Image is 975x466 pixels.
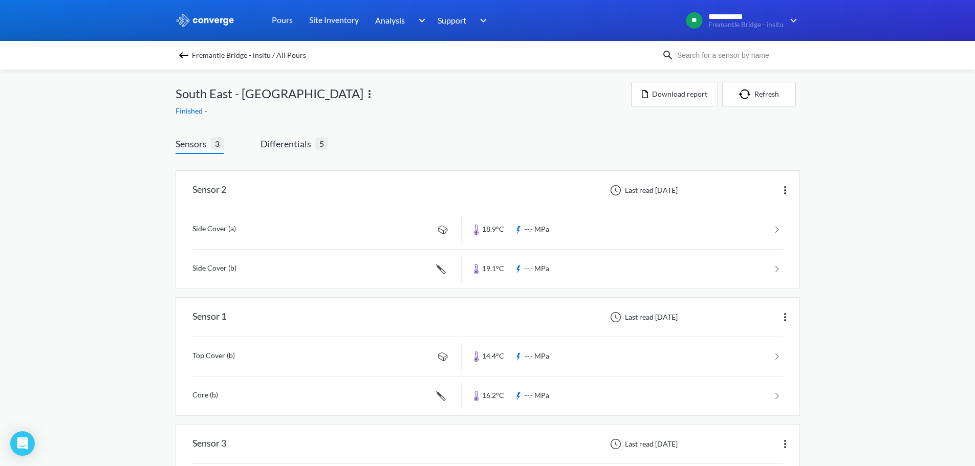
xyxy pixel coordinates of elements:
[211,137,224,150] span: 3
[192,177,226,204] div: Sensor 2
[192,304,226,330] div: Sensor 1
[604,184,681,196] div: Last read [DATE]
[784,14,800,27] img: downArrow.svg
[10,431,35,456] div: Open Intercom Messenger
[315,137,328,150] span: 5
[642,90,648,98] img: icon-file.svg
[779,311,791,323] img: more.svg
[176,106,205,115] span: Finished
[779,438,791,450] img: more.svg
[261,137,315,151] span: Differentials
[363,88,376,100] img: more.svg
[604,438,681,450] div: Last read [DATE]
[662,49,674,61] img: icon-search.svg
[176,137,211,151] span: Sensors
[674,50,798,61] input: Search for a sensor by name
[178,49,190,61] img: backspace.svg
[631,82,718,106] button: Download report
[192,431,226,457] div: Sensor 3
[375,14,405,27] span: Analysis
[473,14,490,27] img: downArrow.svg
[438,14,466,27] span: Support
[708,21,784,29] span: Fremantle Bridge - insitu
[411,14,428,27] img: downArrow.svg
[176,14,235,27] img: logo_ewhite.svg
[192,48,306,62] span: Fremantle Bridge - insitu / All Pours
[722,82,796,106] button: Refresh
[739,89,754,99] img: icon-refresh.svg
[604,311,681,323] div: Last read [DATE]
[779,184,791,196] img: more.svg
[205,106,209,115] span: -
[176,84,363,103] span: South East - [GEOGRAPHIC_DATA]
